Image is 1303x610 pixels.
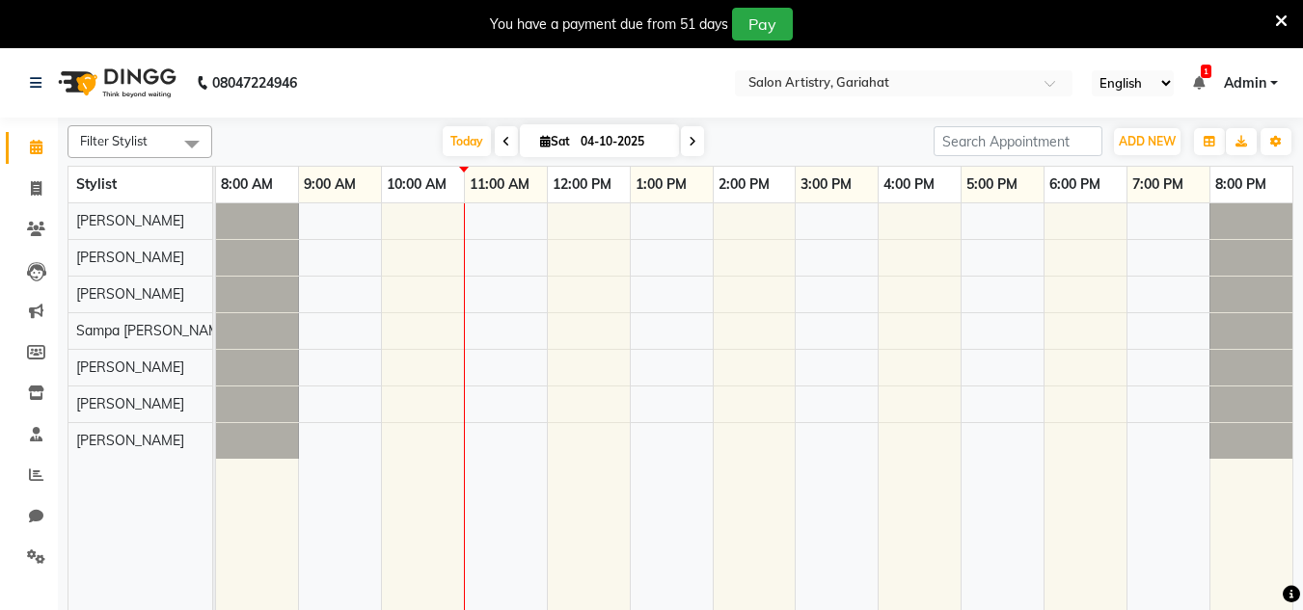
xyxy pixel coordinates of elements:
span: Sat [535,134,575,148]
button: Pay [732,8,793,40]
input: Search Appointment [934,126,1102,156]
a: 2:00 PM [714,171,774,199]
a: 9:00 AM [299,171,361,199]
span: [PERSON_NAME] [76,395,184,412]
a: 1 [1193,74,1205,92]
a: 3:00 PM [796,171,856,199]
a: 11:00 AM [465,171,534,199]
img: logo [49,56,181,110]
a: 8:00 PM [1210,171,1271,199]
span: Admin [1224,73,1266,93]
a: 6:00 PM [1045,171,1105,199]
a: 5:00 PM [962,171,1022,199]
input: 2025-10-04 [575,127,671,156]
span: [PERSON_NAME] [76,212,184,229]
a: 10:00 AM [382,171,451,199]
button: ADD NEW [1114,128,1181,155]
a: 8:00 AM [216,171,278,199]
span: Sampa [PERSON_NAME] [76,322,231,339]
span: Stylist [76,175,117,193]
a: 1:00 PM [631,171,692,199]
b: 08047224946 [212,56,297,110]
span: 1 [1201,65,1211,78]
a: 4:00 PM [879,171,939,199]
iframe: chat widget [1222,533,1284,591]
a: 7:00 PM [1127,171,1188,199]
span: [PERSON_NAME] [76,249,184,266]
div: You have a payment due from 51 days [490,14,728,35]
span: Today [443,126,491,156]
span: [PERSON_NAME] [76,358,184,376]
a: 12:00 PM [548,171,616,199]
span: ADD NEW [1119,134,1176,148]
span: [PERSON_NAME] [76,432,184,449]
span: Filter Stylist [80,133,148,148]
span: [PERSON_NAME] [76,285,184,303]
